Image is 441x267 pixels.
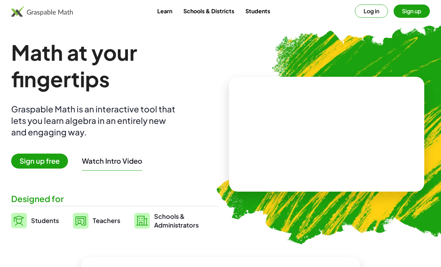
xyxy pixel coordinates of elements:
a: Learn [152,5,178,17]
img: svg%3e [73,213,89,229]
button: Sign up [394,5,430,18]
span: Schools & Administrators [154,212,199,229]
div: Graspable Math is an interactive tool that lets you learn algebra in an entirely new and engaging... [11,103,178,138]
span: Sign up free [11,154,68,169]
a: Schools & Districts [178,5,240,17]
a: Schools &Administrators [134,212,199,229]
img: svg%3e [134,213,150,229]
img: svg%3e [11,213,27,228]
a: Teachers [73,212,120,229]
button: Watch Intro Video [82,156,142,165]
a: Students [240,5,276,17]
button: Log in [355,5,388,18]
span: Students [31,216,59,224]
a: Students [11,212,59,229]
video: What is this? This is dynamic math notation. Dynamic math notation plays a central role in how Gr... [274,108,379,160]
h1: Math at your fingertips [11,39,218,92]
span: Teachers [93,216,120,224]
div: Designed for [11,193,218,205]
